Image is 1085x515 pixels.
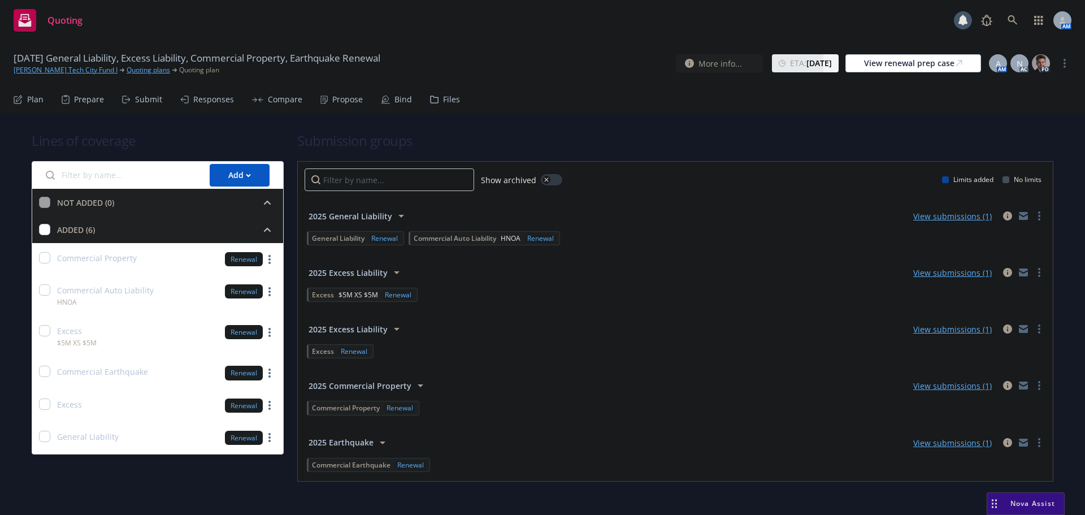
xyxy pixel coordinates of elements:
a: circleInformation [1001,379,1014,392]
a: [PERSON_NAME] Tech City Fund I [14,65,118,75]
a: circleInformation [1001,209,1014,223]
a: more [1058,57,1071,70]
a: more [1032,209,1046,223]
a: Report a Bug [975,9,998,32]
span: ETA : [790,57,832,69]
a: mail [1017,436,1030,449]
div: Renewal [225,252,263,266]
a: circleInformation [1001,436,1014,449]
a: View submissions (1) [913,324,992,335]
div: Drag to move [987,493,1001,514]
a: Switch app [1027,9,1050,32]
span: Excess [57,325,82,337]
a: circleInformation [1001,266,1014,279]
span: More info... [698,58,742,70]
span: Excess [312,347,334,356]
input: Filter by name... [39,164,203,187]
div: Limits added [942,175,993,184]
a: View submissions (1) [913,380,992,391]
button: Add [210,164,270,187]
span: $5M XS $5M [338,290,378,300]
span: [DATE] General Liability, Excess Liability, Commercial Property, Earthquake Renewal [14,51,380,65]
div: Renewal [225,431,263,445]
a: more [263,399,276,412]
div: Renewal [225,325,263,339]
a: mail [1017,379,1030,392]
div: Renewal [369,233,400,243]
span: N [1017,58,1023,70]
div: NOT ADDED (0) [57,197,114,209]
strong: [DATE] [806,58,832,68]
div: Compare [268,95,302,104]
a: more [263,431,276,444]
div: Files [443,95,460,104]
span: Commercial Auto Liability [57,284,154,296]
a: more [263,326,276,339]
button: 2025 Excess Liability [305,318,407,340]
a: Search [1001,9,1024,32]
button: NOT ADDED (0) [57,193,276,211]
span: Quoting [47,16,83,25]
span: Excess [312,290,334,300]
input: Filter by name... [305,168,474,191]
button: 2025 Commercial Property [305,374,431,397]
div: Renewal [395,460,426,470]
a: mail [1017,266,1030,279]
a: View submissions (1) [913,267,992,278]
div: Renewal [225,284,263,298]
div: View renewal prep case [864,55,962,72]
a: more [263,366,276,380]
span: 2025 Excess Liability [309,267,388,279]
a: more [1032,322,1046,336]
div: No limits [1002,175,1041,184]
span: Excess [57,399,82,410]
span: General Liability [57,431,119,443]
div: Plan [27,95,44,104]
div: Renewal [383,290,414,300]
div: Renewal [338,347,370,356]
div: ADDED (6) [57,224,95,236]
span: Commercial Property [312,403,380,413]
a: View submissions (1) [913,211,992,222]
div: Add [228,165,251,186]
span: Quoting plan [179,65,219,75]
a: mail [1017,322,1030,336]
h1: Submission groups [297,131,1053,150]
span: Commercial Auto Liability [414,233,496,243]
span: General Liability [312,233,364,243]
span: Show archived [481,174,536,186]
img: photo [1032,54,1050,72]
a: circleInformation [1001,322,1014,336]
span: 2025 General Liability [309,210,392,222]
h1: Lines of coverage [32,131,284,150]
div: Prepare [74,95,104,104]
span: Commercial Earthquake [312,460,390,470]
a: more [1032,436,1046,449]
button: 2025 Earthquake [305,431,393,454]
span: HNOA [501,233,520,243]
a: more [263,285,276,298]
div: Submit [135,95,162,104]
button: ADDED (6) [57,220,276,239]
button: 2025 Excess Liability [305,261,407,284]
span: A [996,58,1001,70]
div: Renewal [384,403,415,413]
span: 2025 Excess Liability [309,323,388,335]
button: More info... [676,54,763,73]
div: Responses [193,95,234,104]
span: 2025 Earthquake [309,436,374,448]
div: Bind [394,95,412,104]
button: 2025 General Liability [305,205,412,227]
a: View submissions (1) [913,438,992,448]
span: Nova Assist [1010,499,1055,508]
span: 2025 Commercial Property [309,380,411,392]
span: HNOA [57,297,77,307]
span: $5M XS $5M [57,338,97,348]
div: Renewal [525,233,556,243]
div: Renewal [225,366,263,380]
span: Commercial Property [57,252,137,264]
a: more [1032,266,1046,279]
span: Commercial Earthquake [57,366,148,378]
a: more [263,253,276,266]
a: Quoting plans [127,65,170,75]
